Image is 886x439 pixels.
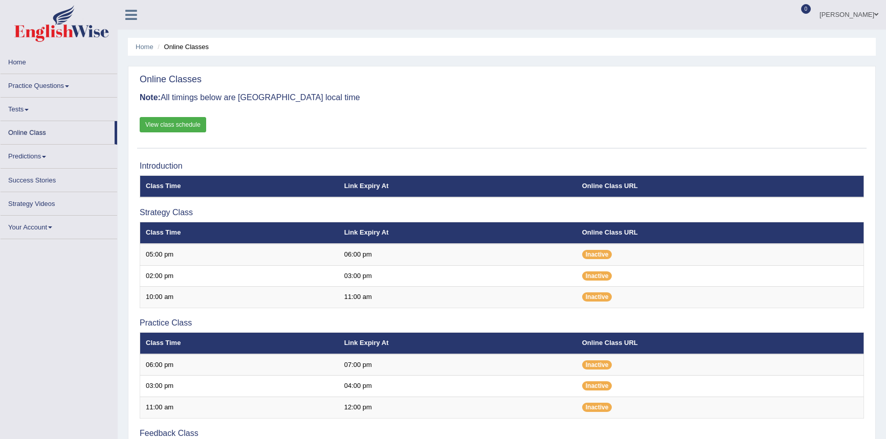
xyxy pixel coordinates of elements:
th: Class Time [140,333,339,354]
span: 0 [801,4,811,14]
th: Class Time [140,222,339,244]
th: Link Expiry At [339,333,577,354]
th: Link Expiry At [339,222,577,244]
span: Inactive [582,250,612,259]
th: Online Class URL [577,333,864,354]
td: 06:00 pm [140,354,339,376]
th: Online Class URL [577,222,864,244]
td: 11:00 am [140,397,339,419]
a: Your Account [1,216,117,236]
th: Class Time [140,176,339,197]
a: Home [1,51,117,71]
td: 04:00 pm [339,376,577,397]
h3: Practice Class [140,318,864,328]
a: Predictions [1,145,117,165]
h3: Strategy Class [140,208,864,217]
a: Tests [1,98,117,118]
span: Inactive [582,292,612,302]
span: Inactive [582,403,612,412]
h3: Introduction [140,161,864,171]
td: 03:00 pm [339,265,577,287]
a: Home [136,43,153,51]
span: Inactive [582,271,612,281]
span: Inactive [582,360,612,369]
td: 12:00 pm [339,397,577,419]
a: View class schedule [140,117,206,132]
h2: Online Classes [140,75,202,85]
b: Note: [140,93,161,102]
td: 10:00 am [140,287,339,308]
h3: All timings below are [GEOGRAPHIC_DATA] local time [140,93,864,102]
td: 06:00 pm [339,244,577,265]
a: Strategy Videos [1,192,117,212]
td: 11:00 am [339,287,577,308]
th: Link Expiry At [339,176,577,197]
td: 03:00 pm [140,376,339,397]
td: 07:00 pm [339,354,577,376]
th: Online Class URL [577,176,864,197]
td: 05:00 pm [140,244,339,265]
h3: Feedback Class [140,429,864,438]
a: Online Class [1,121,115,141]
li: Online Classes [155,42,209,52]
a: Practice Questions [1,74,117,94]
span: Inactive [582,381,612,390]
td: 02:00 pm [140,265,339,287]
a: Success Stories [1,169,117,189]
